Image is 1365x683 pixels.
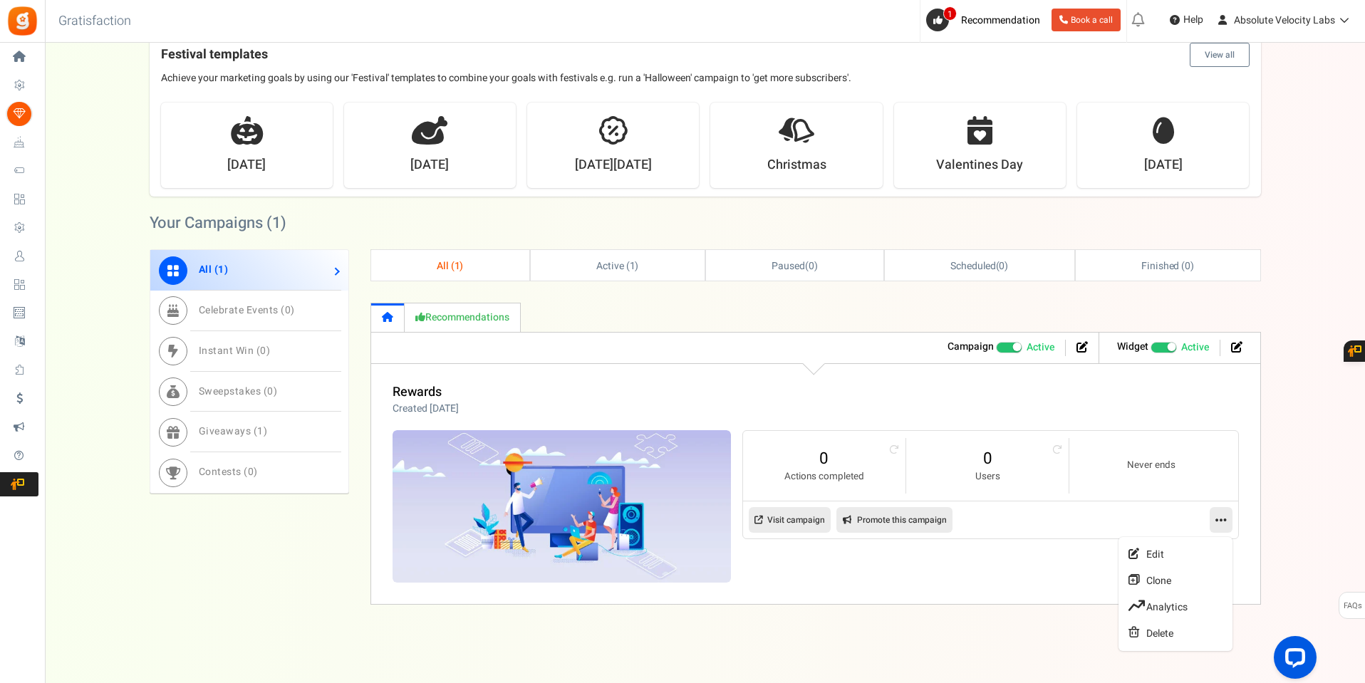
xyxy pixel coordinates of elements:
span: 0 [999,259,1005,273]
span: 0 [260,343,266,358]
span: 1 [257,424,264,439]
a: Edit [1123,541,1228,568]
strong: [DATE][DATE] [575,156,652,174]
span: 0 [1185,259,1190,273]
a: 1 Recommendation [926,9,1046,31]
span: Active [1027,340,1054,355]
small: Users [920,470,1054,484]
span: 0 [809,259,814,273]
strong: Christmas [767,156,826,174]
a: Analytics [1123,594,1228,620]
span: Scheduled [950,259,996,273]
span: 1 [630,259,635,273]
p: Achieve your marketing goals by using our 'Festival' templates to combine your goals with festiva... [161,71,1250,85]
span: Paused [772,259,805,273]
span: Active [1181,340,1209,355]
strong: [DATE] [1144,156,1183,174]
strong: [DATE] [410,156,449,174]
span: 1 [455,259,460,273]
h2: Your Campaigns ( ) [150,216,286,230]
strong: Campaign [948,339,994,354]
h3: Gratisfaction [43,7,147,36]
a: Help [1164,9,1209,31]
span: Sweepstakes ( ) [199,384,278,399]
a: Promote this campaign [836,507,953,533]
span: 0 [248,464,254,479]
span: 1 [943,6,957,21]
a: Book a call [1052,9,1121,31]
a: Recommendations [405,303,521,332]
span: Celebrate Events ( ) [199,303,295,318]
button: View all [1190,43,1250,67]
p: Created [DATE] [393,402,459,416]
span: All ( ) [199,262,229,277]
span: Recommendation [961,13,1040,28]
span: 1 [272,212,281,234]
span: ( ) [772,259,818,273]
span: FAQs [1343,593,1362,620]
span: 1 [218,262,224,277]
a: Rewards [393,382,442,402]
small: Never ends [1084,459,1218,472]
h4: Festival templates [161,43,1250,67]
strong: [DATE] [227,156,266,174]
span: Instant Win ( ) [199,343,271,358]
span: Finished ( ) [1141,259,1194,273]
span: 0 [285,303,291,318]
span: 0 [267,384,274,399]
a: Delete [1123,620,1228,647]
img: Gratisfaction [6,5,38,37]
strong: Widget [1117,339,1148,354]
span: All ( ) [437,259,464,273]
span: Contests ( ) [199,464,258,479]
li: Widget activated [1106,340,1220,356]
a: 0 [757,447,891,470]
strong: Valentines Day [936,156,1023,174]
span: Help [1180,13,1203,27]
a: 0 [920,447,1054,470]
span: Giveaways ( ) [199,424,268,439]
a: Visit campaign [749,507,831,533]
span: ( ) [950,259,1008,273]
a: Clone [1123,568,1228,594]
span: Active ( ) [596,259,639,273]
small: Actions completed [757,470,891,484]
span: Absolute Velocity Labs [1234,13,1335,28]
